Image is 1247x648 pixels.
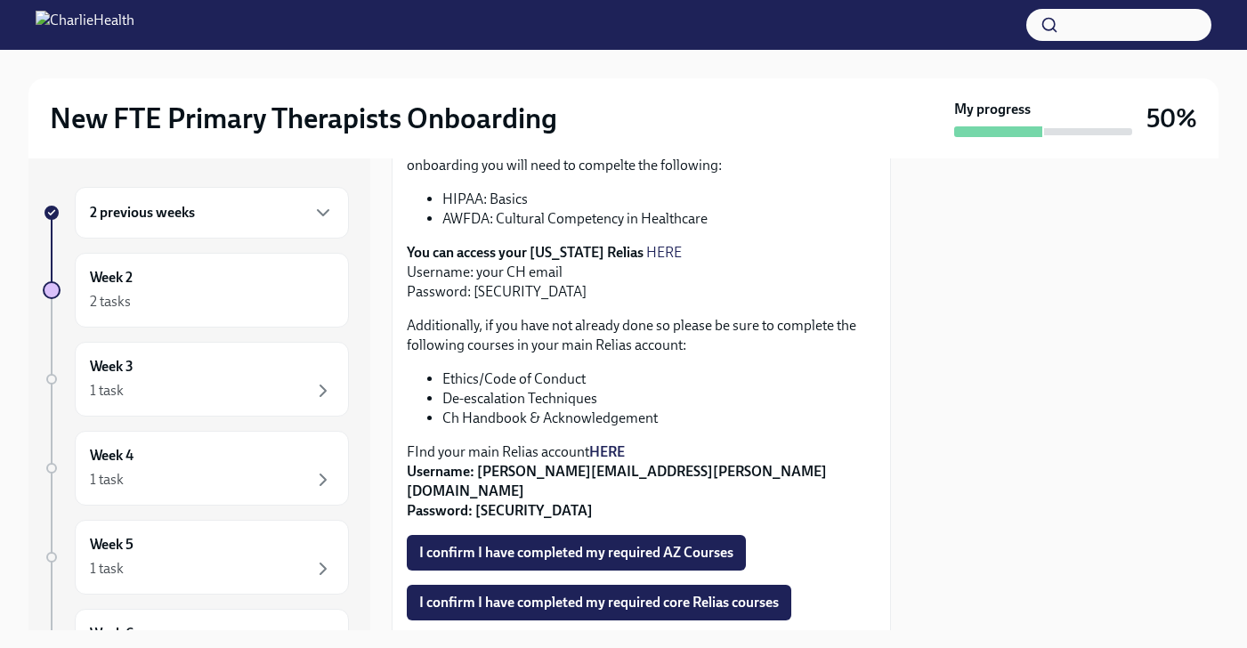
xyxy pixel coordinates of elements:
[90,446,134,466] h6: Week 4
[407,244,644,261] strong: You can access your [US_STATE] Relias
[419,544,733,562] span: I confirm I have completed my required AZ Courses
[407,535,746,571] button: I confirm I have completed my required AZ Courses
[407,585,791,620] button: I confirm I have completed my required core Relias courses
[442,209,876,229] li: AWFDA: Cultural Competency in Healthcare
[90,624,134,644] h6: Week 6
[442,409,876,428] li: Ch Handbook & Acknowledgement
[90,535,134,555] h6: Week 5
[75,187,349,239] div: 2 previous weeks
[954,100,1031,119] strong: My progress
[36,11,134,39] img: CharlieHealth
[407,316,876,355] p: Additionally, if you have not already done so please be sure to complete the following courses in...
[90,292,131,312] div: 2 tasks
[90,381,124,401] div: 1 task
[1146,102,1197,134] h3: 50%
[407,463,827,519] strong: Username: [PERSON_NAME][EMAIL_ADDRESS][PERSON_NAME][DOMAIN_NAME] Password: [SECURITY_DATA]
[43,431,349,506] a: Week 41 task
[90,357,134,377] h6: Week 3
[407,243,876,302] p: Username: your CH email Password: [SECURITY_DATA]
[43,520,349,595] a: Week 51 task
[589,443,625,460] a: HERE
[90,559,124,579] div: 1 task
[442,190,876,209] li: HIPAA: Basics
[90,268,133,288] h6: Week 2
[50,101,557,136] h2: New FTE Primary Therapists Onboarding
[419,594,779,612] span: I confirm I have completed my required core Relias courses
[90,203,195,223] h6: 2 previous weeks
[407,442,876,521] p: FInd your main Relias account
[43,253,349,328] a: Week 22 tasks
[43,342,349,417] a: Week 31 task
[646,244,682,261] a: HERE
[90,470,124,490] div: 1 task
[442,369,876,389] li: Ethics/Code of Conduct
[442,389,876,409] li: De-escalation Techniques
